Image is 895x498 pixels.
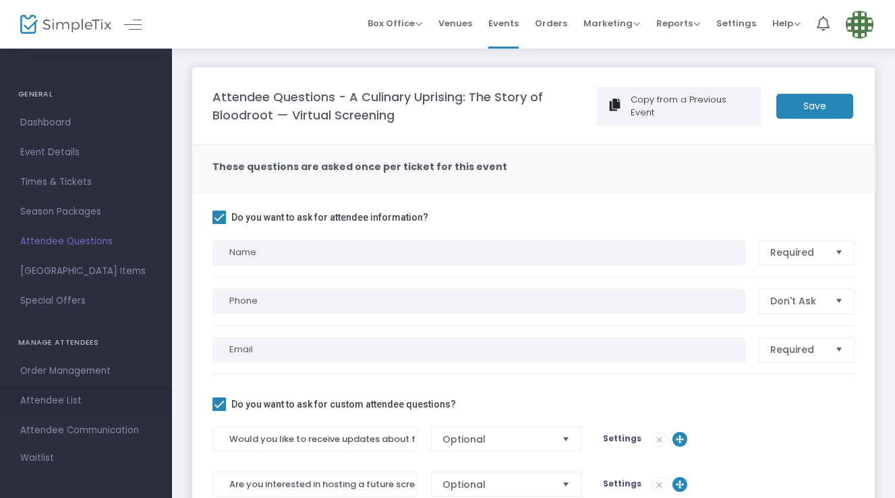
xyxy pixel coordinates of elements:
span: Attendee Questions [20,233,152,250]
span: Venues [438,6,472,40]
span: Settings [716,6,756,40]
button: Select [556,472,575,496]
span: Reports [656,17,700,30]
span: Order Management [20,362,152,380]
span: Attendee List [20,392,152,410]
m-panel-subtitle: These questions are asked once per ticket for this event [212,160,507,174]
span: Help [772,17,801,30]
span: Dashboard [20,114,152,132]
div: Copy from a Previous Event [628,93,754,119]
input: What would you like to ask? [212,426,417,451]
span: Waitlist [20,451,54,465]
h4: MANAGE ATTENDEES [18,329,154,356]
img: expandArrows.svg [672,432,687,447]
span: Required [770,246,824,259]
m-button: Save [776,94,853,119]
span: Marketing [583,17,640,30]
span: Do you want to ask for custom attendee questions? [231,396,456,412]
button: Select [830,241,848,265]
span: Attendee Communication [20,422,152,439]
img: expandArrows.svg [672,477,687,492]
span: Orders [535,6,567,40]
button: Select [830,338,848,362]
img: cross.png [652,433,666,447]
span: Box Office [368,17,422,30]
span: Settings [603,433,641,444]
span: Optional [442,478,551,491]
span: Optional [442,433,551,446]
span: Don't Ask [770,294,824,308]
h4: GENERAL [18,81,154,108]
input: What would you like to ask? [212,472,417,497]
span: Times & Tickets [20,173,152,191]
span: Events [488,6,519,40]
m-panel-title: Attendee Questions - A Culinary Uprising: The Story of Bloodroot — Virtual Screening [212,88,581,124]
span: Required [770,343,824,356]
span: Event Details [20,144,152,161]
span: Season Packages [20,203,152,221]
span: Do you want to ask for attendee information? [231,209,428,225]
span: Settings [603,478,641,489]
button: Select [556,427,575,451]
img: cross.png [652,478,666,492]
span: [GEOGRAPHIC_DATA] Items [20,262,152,280]
span: Special Offers [20,292,152,310]
button: Select [830,289,848,313]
